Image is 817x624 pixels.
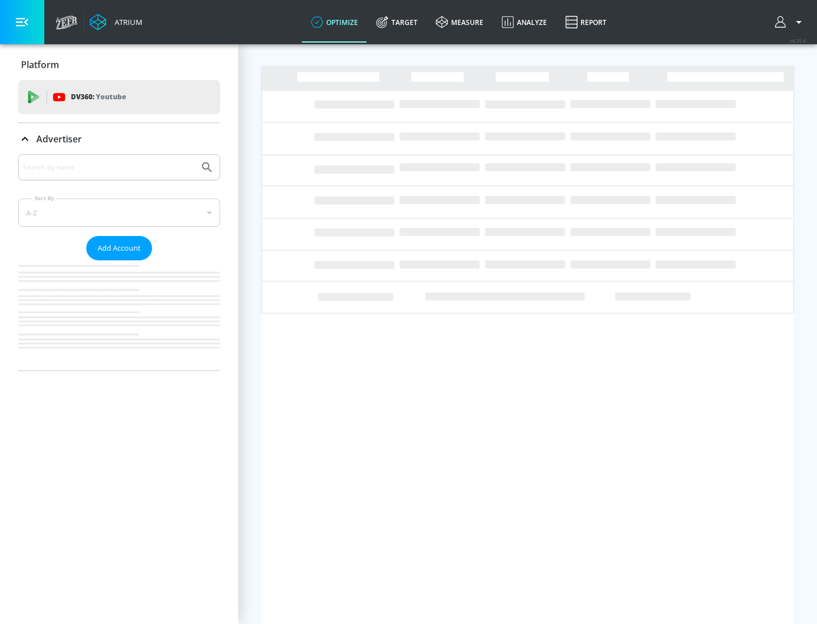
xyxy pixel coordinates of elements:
p: Advertiser [36,133,82,145]
a: Target [367,2,427,43]
p: Youtube [96,91,126,103]
div: A-Z [18,199,220,227]
div: Platform [18,49,220,81]
a: measure [427,2,492,43]
div: Atrium [110,17,142,27]
a: Analyze [492,2,556,43]
p: DV360: [71,91,126,103]
a: Report [556,2,616,43]
a: Atrium [90,14,142,31]
span: v 4.25.4 [790,37,806,44]
label: Sort By [32,195,57,202]
button: Add Account [86,236,152,260]
p: Platform [21,58,59,71]
div: DV360: Youtube [18,80,220,114]
div: Advertiser [18,123,220,155]
input: Search by name [23,160,195,175]
a: optimize [302,2,367,43]
span: Add Account [98,242,141,255]
div: Advertiser [18,154,220,370]
nav: list of Advertiser [18,260,220,370]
